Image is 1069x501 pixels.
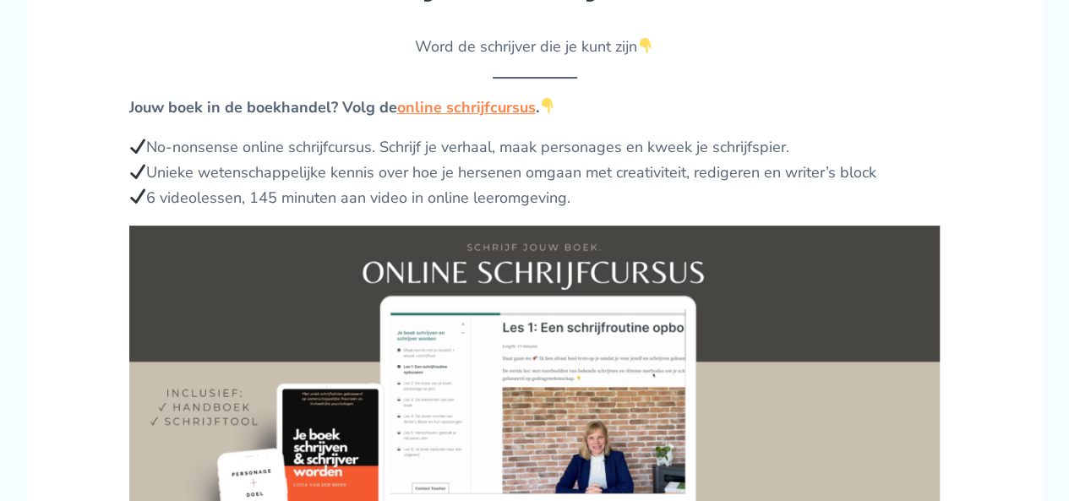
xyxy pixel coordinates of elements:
[638,38,653,53] img: 👇
[130,139,145,154] img: ✔️
[130,164,145,179] img: ✔️
[129,35,941,60] p: Word de schrijver die je kunt zijn
[397,97,536,117] a: online schrijfcursus
[129,135,941,210] p: No-nonsense online schrijfcursus. Schrijf je verhaal, maak personages en kweek je schrijfspier. U...
[130,188,145,204] img: ✔️
[540,98,555,113] img: 👇
[129,97,539,117] strong: Jouw boek in de boekhandel? Volg de .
